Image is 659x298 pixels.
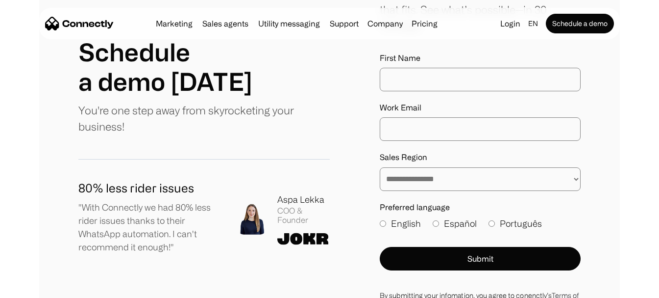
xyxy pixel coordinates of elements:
a: Schedule a demo [546,14,614,33]
aside: Language selected: English [10,280,59,295]
div: Company [367,17,403,30]
p: You're one step away from skyrocketing your business! [78,102,330,135]
div: Aspa Lekka [277,193,330,206]
a: home [45,16,114,31]
div: COO & Founder [277,206,330,225]
h1: 80% less rider issues [78,179,220,197]
input: Português [488,220,495,227]
label: First Name [380,54,581,63]
a: Marketing [152,20,196,27]
div: en [528,17,538,30]
label: Preferred language [380,203,581,212]
label: Español [433,217,477,230]
a: Pricing [408,20,441,27]
label: Sales Region [380,153,581,162]
a: Support [326,20,363,27]
label: Português [488,217,542,230]
div: Company [365,17,406,30]
a: Login [496,17,524,30]
div: en [524,17,544,30]
input: English [380,220,386,227]
label: Work Email [380,103,581,112]
input: Español [433,220,439,227]
p: "With Connectly we had 80% less rider issues thanks to their WhatsApp automation. I can't recomme... [78,201,220,254]
h1: Schedule a demo [DATE] [78,37,252,96]
a: Sales agents [198,20,252,27]
label: English [380,217,421,230]
a: Utility messaging [254,20,324,27]
button: Submit [380,247,581,271]
ul: Language list [20,281,59,295]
